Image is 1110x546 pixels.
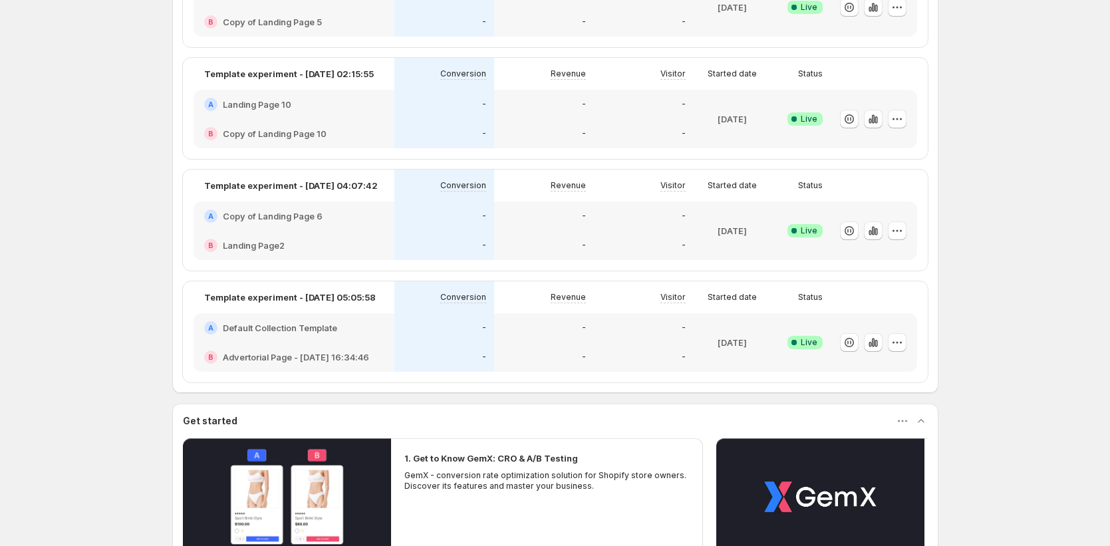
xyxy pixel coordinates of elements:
[801,2,817,13] span: Live
[204,67,374,80] p: Template experiment - [DATE] 02:15:55
[404,452,578,465] h2: 1. Get to Know GemX: CRO & A/B Testing
[660,180,686,191] p: Visitor
[682,352,686,362] p: -
[208,353,213,361] h2: B
[223,127,327,140] h2: Copy of Landing Page 10
[482,99,486,110] p: -
[582,99,586,110] p: -
[718,224,747,237] p: [DATE]
[660,68,686,79] p: Visitor
[223,321,337,335] h2: Default Collection Template
[223,350,369,364] h2: Advertorial Page - [DATE] 16:34:46
[682,211,686,221] p: -
[482,17,486,27] p: -
[798,68,823,79] p: Status
[682,99,686,110] p: -
[582,323,586,333] p: -
[208,212,213,220] h2: A
[582,240,586,251] p: -
[440,68,486,79] p: Conversion
[208,100,213,108] h2: A
[440,292,486,303] p: Conversion
[551,180,586,191] p: Revenue
[208,18,213,26] h2: B
[708,180,757,191] p: Started date
[582,211,586,221] p: -
[682,17,686,27] p: -
[183,414,237,428] h3: Get started
[718,336,747,349] p: [DATE]
[482,240,486,251] p: -
[801,114,817,124] span: Live
[682,128,686,139] p: -
[223,98,291,111] h2: Landing Page 10
[208,130,213,138] h2: B
[551,292,586,303] p: Revenue
[582,128,586,139] p: -
[682,240,686,251] p: -
[482,128,486,139] p: -
[682,323,686,333] p: -
[208,241,213,249] h2: B
[204,179,378,192] p: Template experiment - [DATE] 04:07:42
[708,68,757,79] p: Started date
[801,225,817,236] span: Live
[718,112,747,126] p: [DATE]
[708,292,757,303] p: Started date
[223,209,323,223] h2: Copy of Landing Page 6
[482,323,486,333] p: -
[482,211,486,221] p: -
[482,352,486,362] p: -
[223,15,322,29] h2: Copy of Landing Page 5
[798,180,823,191] p: Status
[582,17,586,27] p: -
[204,291,376,304] p: Template experiment - [DATE] 05:05:58
[582,352,586,362] p: -
[404,470,690,491] p: GemX - conversion rate optimization solution for Shopify store owners. Discover its features and ...
[660,292,686,303] p: Visitor
[551,68,586,79] p: Revenue
[801,337,817,348] span: Live
[798,292,823,303] p: Status
[440,180,486,191] p: Conversion
[208,324,213,332] h2: A
[223,239,285,252] h2: Landing Page2
[718,1,747,14] p: [DATE]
